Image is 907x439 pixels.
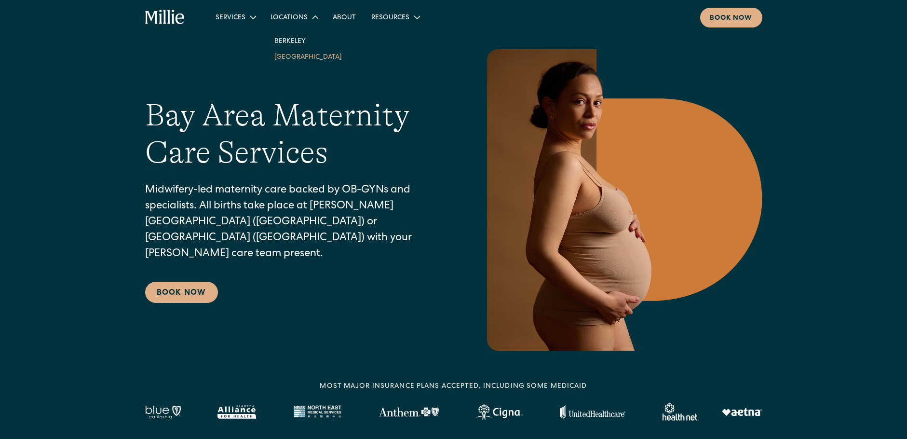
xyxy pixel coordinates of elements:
a: [GEOGRAPHIC_DATA] [267,49,350,65]
img: Alameda Alliance logo [217,405,256,419]
div: Resources [364,9,427,25]
img: Healthnet logo [663,403,699,421]
a: Book now [700,8,762,27]
p: Midwifery-led maternity care backed by OB-GYNs and specialists. All births take place at [PERSON_... [145,183,442,262]
img: North East Medical Services logo [293,405,341,419]
div: Book now [710,14,753,24]
img: United Healthcare logo [560,405,625,419]
img: Anthem Logo [379,407,439,417]
a: home [145,10,185,25]
div: Services [216,13,245,23]
div: Locations [271,13,308,23]
div: Locations [263,9,325,25]
img: Cigna logo [476,404,523,420]
img: Blue California logo [145,405,181,419]
nav: Locations [263,25,353,72]
a: About [325,9,364,25]
h1: Bay Area Maternity Care Services [145,97,442,171]
div: MOST MAJOR INSURANCE PLANS ACCEPTED, INCLUDING some MEDICAID [320,382,587,392]
img: Pregnant woman in neutral underwear holding her belly, standing in profile against a warm-toned g... [481,49,762,351]
div: Services [208,9,263,25]
a: Book Now [145,282,218,303]
img: Aetna logo [722,408,762,416]
a: Berkeley [267,33,350,49]
div: Resources [371,13,409,23]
